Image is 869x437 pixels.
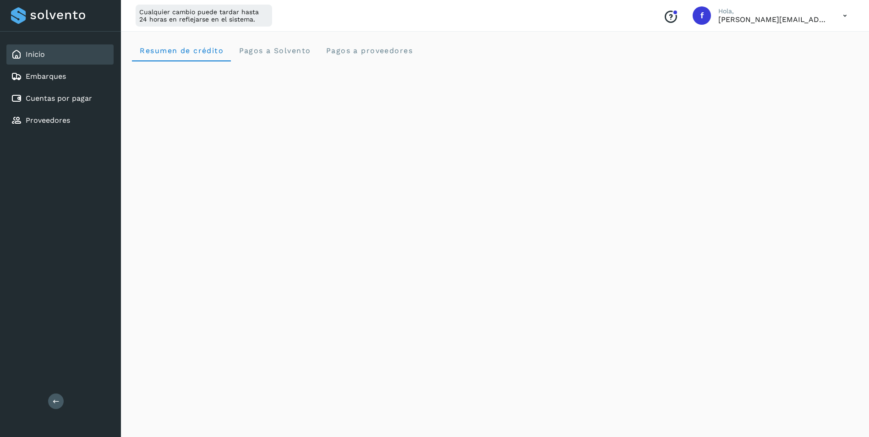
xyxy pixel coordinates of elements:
a: Inicio [26,50,45,59]
div: Cuentas por pagar [6,88,114,109]
div: Inicio [6,44,114,65]
div: Proveedores [6,110,114,131]
a: Proveedores [26,116,70,125]
a: Embarques [26,72,66,81]
p: Hola, [718,7,828,15]
span: Resumen de crédito [139,46,224,55]
span: Pagos a proveedores [325,46,413,55]
div: Embarques [6,66,114,87]
a: Cuentas por pagar [26,94,92,103]
p: favio.serrano@logisticabennu.com [718,15,828,24]
span: Pagos a Solvento [238,46,311,55]
div: Cualquier cambio puede tardar hasta 24 horas en reflejarse en el sistema. [136,5,272,27]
